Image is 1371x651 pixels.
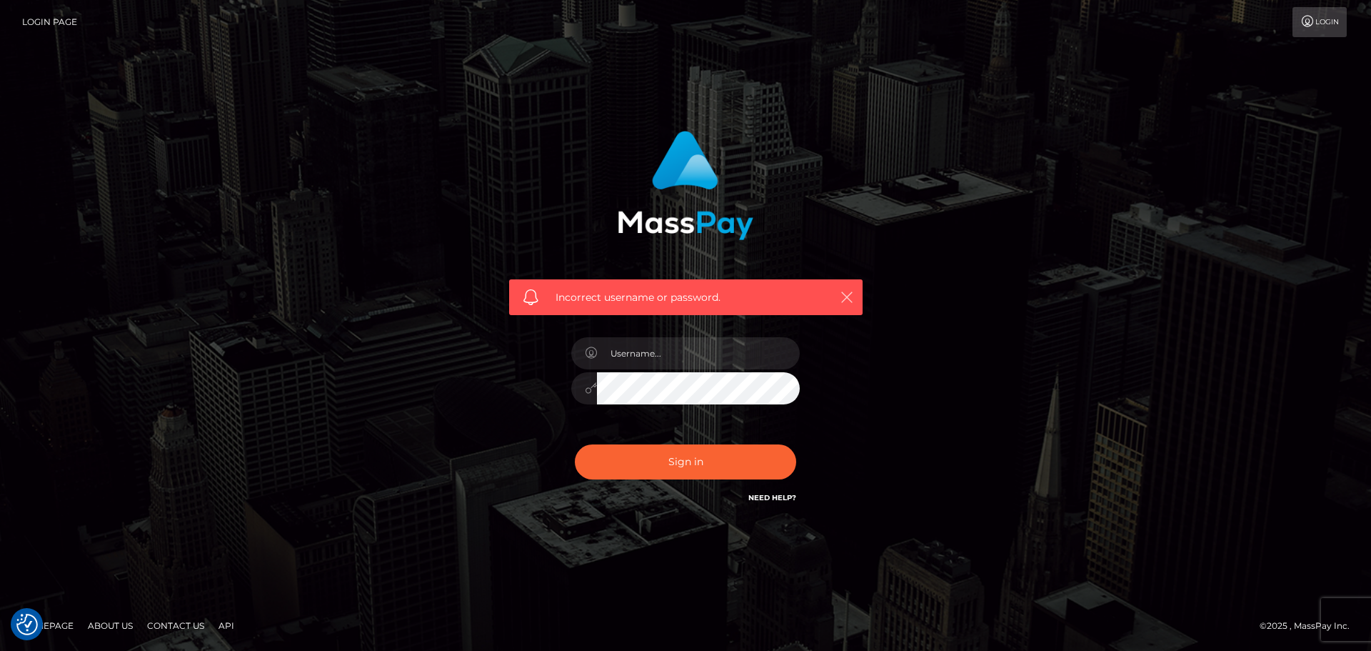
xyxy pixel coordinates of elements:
[16,614,38,635] button: Consent Preferences
[213,615,240,637] a: API
[556,290,816,305] span: Incorrect username or password.
[618,131,753,240] img: MassPay Login
[16,614,38,635] img: Revisit consent button
[597,337,800,369] input: Username...
[748,493,796,502] a: Need Help?
[16,615,79,637] a: Homepage
[22,7,77,37] a: Login Page
[1292,7,1347,37] a: Login
[141,615,210,637] a: Contact Us
[1260,618,1360,634] div: © 2025 , MassPay Inc.
[82,615,139,637] a: About Us
[575,444,796,479] button: Sign in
